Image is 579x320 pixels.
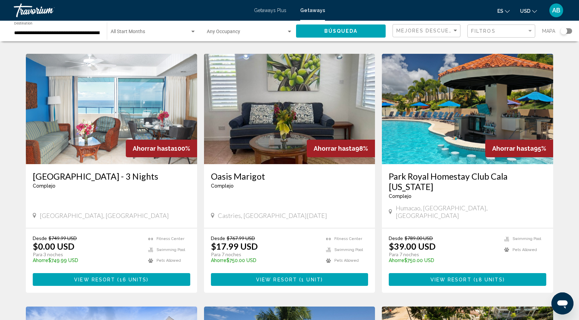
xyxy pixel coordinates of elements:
[389,251,497,258] p: Para 7 noches
[547,3,565,18] button: User Menu
[126,140,197,157] div: 100%
[211,171,368,181] a: Oasis Marigot
[14,3,247,17] a: Travorium
[334,258,359,263] span: Pets Allowed
[204,54,375,164] img: 2246I01L.jpg
[382,54,553,164] img: 8843O01X.jpg
[296,24,386,37] button: Búsqueda
[115,277,149,282] span: ( )
[396,204,546,219] span: Humacao, [GEOGRAPHIC_DATA], [GEOGRAPHIC_DATA]
[26,54,197,164] img: 1858I01X.jpg
[512,237,541,241] span: Swimming Pool
[156,248,185,252] span: Swimming Pool
[467,24,535,38] button: Filter
[211,241,258,251] p: $17.99 USD
[227,235,255,241] span: $767.99 USD
[334,248,363,252] span: Swimming Pool
[389,258,497,263] p: $750.00 USD
[297,277,323,282] span: ( )
[396,28,458,34] mat-select: Sort by
[33,273,190,286] button: View Resort(16 units)
[33,258,48,263] span: Ahorre
[552,7,560,14] span: AB
[211,183,234,189] span: Complejo
[307,140,375,157] div: 98%
[520,6,537,16] button: Change currency
[218,212,327,219] span: Castries, [GEOGRAPHIC_DATA][DATE]
[405,235,433,241] span: $789.00 USD
[120,277,147,282] span: 16 units
[211,258,226,263] span: Ahorre
[33,251,141,258] p: Para 3 noches
[301,277,321,282] span: 1 unit
[389,241,436,251] p: $39.00 USD
[300,8,325,13] a: Getaways
[551,292,573,314] iframe: Button to launch messaging window
[33,171,190,181] a: [GEOGRAPHIC_DATA] - 3 Nights
[211,235,225,241] span: Desde
[389,171,546,192] a: Park Royal Homestay Club Cala [US_STATE]
[314,145,355,152] span: Ahorrar hasta
[492,145,534,152] span: Ahorrar hasta
[133,145,174,152] span: Ahorrar hasta
[256,277,297,282] span: View Resort
[156,237,184,241] span: Fitness Center
[497,8,503,14] span: es
[33,183,55,189] span: Complejo
[156,258,181,263] span: Pets Allowed
[396,28,466,33] span: Mejores descuentos
[389,273,546,286] button: View Resort(18 units)
[512,248,537,252] span: Pets Allowed
[33,241,74,251] p: $0.00 USD
[324,29,358,34] span: Búsqueda
[471,277,505,282] span: ( )
[389,258,404,263] span: Ahorre
[33,258,141,263] p: $749.99 USD
[542,26,555,36] span: Mapa
[33,235,47,241] span: Desde
[389,193,412,199] span: Complejo
[520,8,530,14] span: USD
[430,277,471,282] span: View Resort
[40,212,169,219] span: [GEOGRAPHIC_DATA], [GEOGRAPHIC_DATA]
[476,277,503,282] span: 18 units
[211,251,319,258] p: Para 7 noches
[471,28,496,34] span: Filtros
[211,273,368,286] button: View Resort(1 unit)
[334,237,362,241] span: Fitness Center
[485,140,553,157] div: 95%
[49,235,77,241] span: $749.99 USD
[74,277,115,282] span: View Resort
[497,6,510,16] button: Change language
[254,8,286,13] a: Getaways Plus
[389,235,403,241] span: Desde
[211,258,319,263] p: $750.00 USD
